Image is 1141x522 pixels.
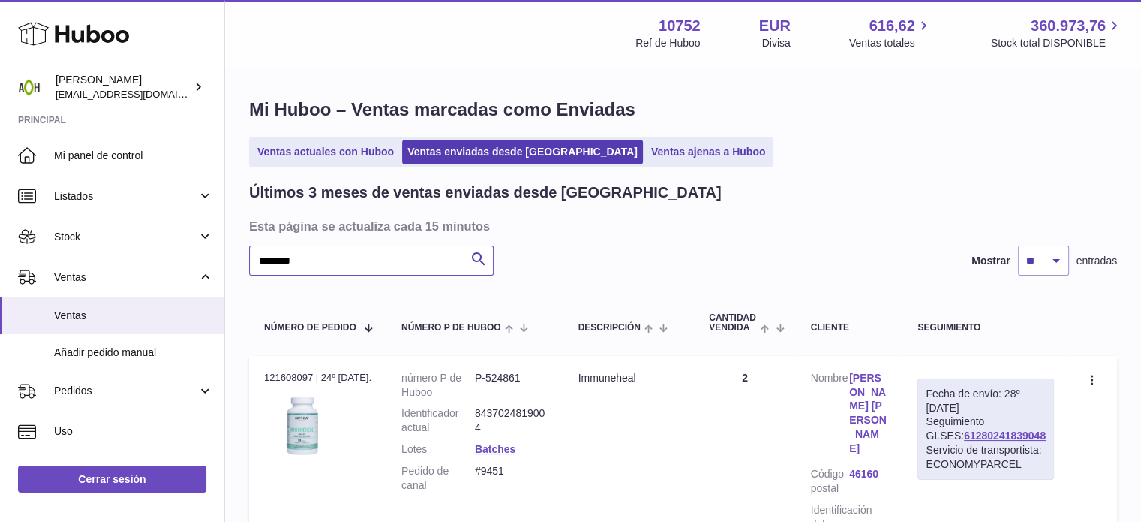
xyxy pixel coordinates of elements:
[54,424,213,439] span: Uso
[811,467,849,496] dt: Código postal
[54,230,197,244] span: Stock
[401,371,475,400] dt: número P de Huboo
[401,323,500,333] span: número P de Huboo
[811,323,888,333] div: Cliente
[54,189,197,204] span: Listados
[475,371,548,400] dd: P-524861
[56,73,191,101] div: [PERSON_NAME]
[709,313,757,333] span: Cantidad vendida
[56,88,221,100] span: [EMAIL_ADDRESS][DOMAIN_NAME]
[762,36,791,50] div: Divisa
[917,323,1054,333] div: Seguimiento
[402,140,643,164] a: Ventas enviadas desde [GEOGRAPHIC_DATA]
[54,149,213,163] span: Mi panel de control
[18,76,41,98] img: ventas@adaptohealue.com
[578,323,641,333] span: Descripción
[917,379,1054,480] div: Seguimiento GLSES:
[264,323,356,333] span: Número de pedido
[849,36,932,50] span: Ventas totales
[578,371,680,385] div: Immuneheal
[1031,16,1106,36] span: 360.973,76
[991,16,1123,50] a: 360.973,76 Stock total DISPONIBLE
[1076,254,1117,268] span: entradas
[54,384,197,398] span: Pedidos
[54,345,213,360] span: Añadir pedido manual
[475,443,515,455] a: Batches
[475,406,548,435] dd: 8437024819004
[18,466,206,493] a: Cerrar sesión
[401,442,475,457] dt: Lotes
[249,98,1117,122] h1: Mi Huboo – Ventas marcadas como Enviadas
[401,464,475,493] dt: Pedido de canal
[971,254,1010,268] label: Mostrar
[54,309,213,323] span: Ventas
[926,443,1046,472] div: Servicio de transportista: ECONOMYPARCEL
[249,218,1113,234] h3: Esta página se actualiza cada 15 minutos
[635,36,700,50] div: Ref de Huboo
[869,16,915,36] span: 616,62
[659,16,701,36] strong: 10752
[991,36,1123,50] span: Stock total DISPONIBLE
[849,467,887,481] a: 46160
[249,183,721,203] h2: Últimos 3 meses de ventas enviadas desde [GEOGRAPHIC_DATA]
[759,16,791,36] strong: EUR
[849,16,932,50] a: 616,62 Ventas totales
[252,140,399,164] a: Ventas actuales con Huboo
[849,371,887,456] a: [PERSON_NAME] [PERSON_NAME]
[964,430,1046,442] a: 61280241839048
[926,387,1046,415] div: Fecha de envío: 28º [DATE]
[646,140,771,164] a: Ventas ajenas a Huboo
[264,371,371,385] div: 121608097 | 24º [DATE].
[264,389,339,464] img: 107521706523597.jpg
[811,371,849,460] dt: Nombre
[54,270,197,285] span: Ventas
[401,406,475,435] dt: Identificador actual
[475,464,548,493] dd: #9451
